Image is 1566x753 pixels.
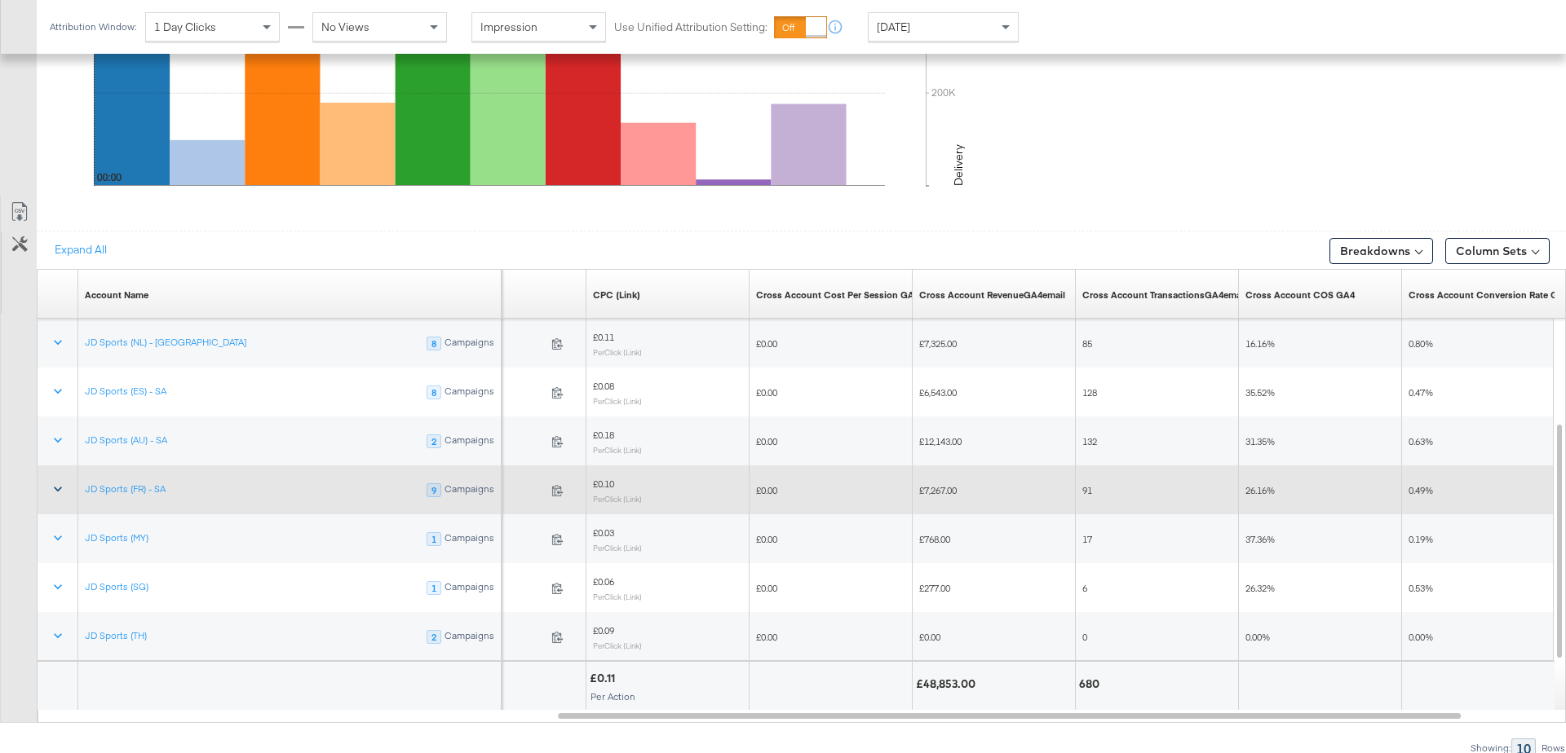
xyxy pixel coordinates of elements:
a: JD Sports (NL) - [GEOGRAPHIC_DATA] [85,336,246,349]
span: No Views [321,20,369,34]
span: 128 [1082,386,1097,399]
div: CPC (Link) [593,288,640,302]
span: 85 [1082,337,1092,350]
a: Cross Account COS GA4 [1245,288,1355,302]
span: 0.63% [1409,435,1433,447]
div: 680 [1079,676,1104,692]
div: £48,853.00 [916,676,980,692]
text: Delivery [951,144,966,186]
label: Use Unified Attribution Setting: [614,20,768,35]
span: £277.00 [919,582,950,594]
div: Campaigns [444,532,495,547]
span: 6 [1082,582,1087,594]
a: JD Sports (SG) [85,580,148,593]
span: 0 [1082,631,1087,643]
span: 0.19% [1409,533,1433,545]
span: £0.00 [756,582,777,594]
span: £0.08 [593,380,614,392]
span: £0.09 [593,624,614,636]
div: Campaigns [444,385,495,400]
span: £0.11 [593,331,614,343]
span: £0.00 [756,435,777,447]
span: 16.16% [1245,337,1275,350]
button: Breakdowns [1329,238,1433,264]
span: 1 Day Clicks [154,20,216,34]
sub: Per Click (Link) [593,347,642,357]
a: JD Sports (TH) [85,629,147,642]
a: Cross Account Cost Per Session GA4 [756,288,919,302]
span: £7,267.00 [919,484,957,496]
span: 0.47% [1409,386,1433,399]
a: Describe this metric [919,288,1065,302]
sub: Per Click (Link) [593,396,642,406]
span: 31.35% [1245,435,1275,447]
span: £6,543.00 [919,386,957,399]
a: JD Sports (AU) - SA [85,434,167,447]
div: Campaigns [444,483,495,498]
div: 9 [427,483,441,498]
span: 0.53% [1409,582,1433,594]
span: £0.03 [593,526,614,539]
span: 17 [1082,533,1092,545]
div: 8 [427,385,441,400]
div: £0.11 [590,671,620,686]
span: £0.18 [593,429,614,441]
span: £768.00 [919,533,950,545]
span: £0.00 [756,533,777,545]
div: Cross Account TransactionsGA4email [1082,288,1246,302]
span: 91 [1082,484,1092,496]
span: £0.00 [756,484,777,496]
div: Attribution Window: [49,21,137,33]
span: £0.06 [593,575,614,588]
div: 1 [427,581,441,596]
sub: Per Click (Link) [593,494,642,504]
div: Campaigns [444,581,495,596]
span: Impression [480,20,537,34]
div: Cross Account RevenueGA4email [919,288,1065,302]
span: £0.00 [919,631,940,643]
div: 2 [427,630,441,645]
span: 132 [1082,435,1097,447]
div: 8 [427,337,441,351]
a: JD Sports (MY) [85,531,148,544]
span: 37.36% [1245,533,1275,545]
div: 1 [427,532,441,547]
div: Campaigns [444,630,495,645]
span: £0.00 [756,631,777,643]
sub: Per Click (Link) [593,641,642,650]
a: Your ad account name [85,288,148,302]
div: Campaigns [444,434,495,449]
div: 2 [427,434,441,449]
a: JD Sports (ES) - SA [85,385,166,398]
span: 0.00% [1409,631,1433,643]
span: £0.10 [593,478,614,490]
span: 26.32% [1245,582,1275,594]
a: JD Sports (FR) - SA [85,482,166,495]
button: Expand All [43,236,118,265]
span: 26.16% [1245,484,1275,496]
span: 0.00% [1245,631,1270,643]
sub: Per Click (Link) [593,543,642,553]
span: Per Action [591,690,635,702]
span: £7,325.00 [919,337,957,350]
button: Column Sets [1445,238,1550,264]
span: 0.49% [1409,484,1433,496]
span: [DATE] [877,20,910,34]
sub: Per Click (Link) [593,445,642,455]
sub: Per Click (Link) [593,592,642,601]
span: £12,143.00 [919,435,962,447]
div: Account Name [85,288,148,302]
a: The average cost for each link click you've received from your ad. [593,288,640,302]
div: Campaigns [444,337,495,351]
span: £0.00 [756,337,777,350]
a: Describe this metric [1082,288,1246,302]
span: 35.52% [1245,386,1275,399]
span: £0.00 [756,386,777,399]
span: 0.80% [1409,337,1433,350]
